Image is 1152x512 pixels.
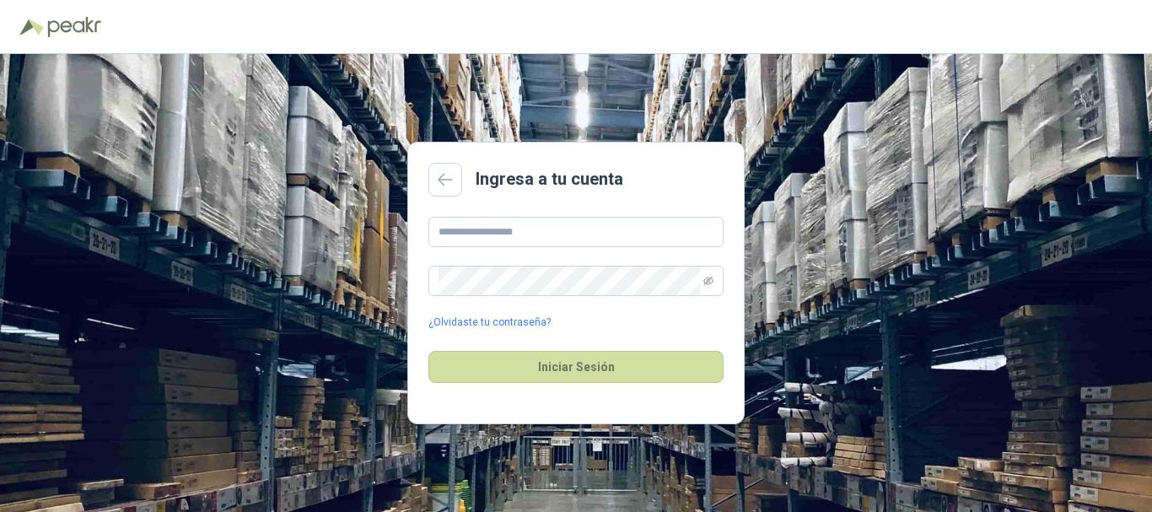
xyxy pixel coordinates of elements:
a: ¿Olvidaste tu contraseña? [428,315,551,331]
img: Peakr [47,17,101,37]
h2: Ingresa a tu cuenta [476,166,623,192]
span: eye-invisible [703,276,713,286]
button: Iniciar Sesión [428,351,724,383]
img: Logo [20,19,44,35]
